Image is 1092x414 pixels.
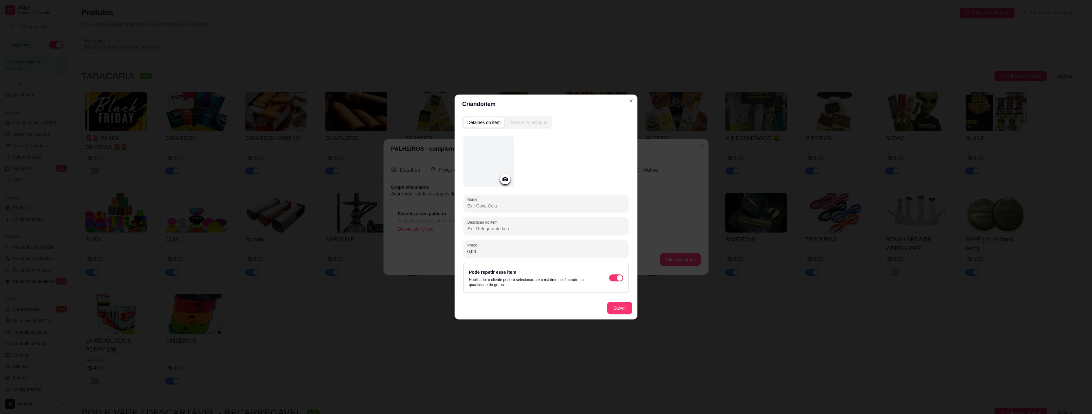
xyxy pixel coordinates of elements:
label: Descrição do item [467,220,500,225]
label: Preço [467,242,479,248]
label: Nome [467,197,480,202]
header: Criando item [455,95,637,114]
input: Nome [467,203,625,209]
label: Pode repetir esse item [469,270,516,275]
div: complement-group [462,116,630,129]
div: Gerenciar estoque [511,119,547,126]
button: Close [626,96,636,106]
div: complement-group [462,116,552,129]
div: Detalhes do item [467,119,501,126]
button: Salvar [607,302,632,314]
input: Preço [467,248,625,255]
p: Habilitado: o cliente poderá selecionar até o máximo configurado na quantidade do grupo. [469,277,596,287]
input: Descrição do item [467,226,625,232]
